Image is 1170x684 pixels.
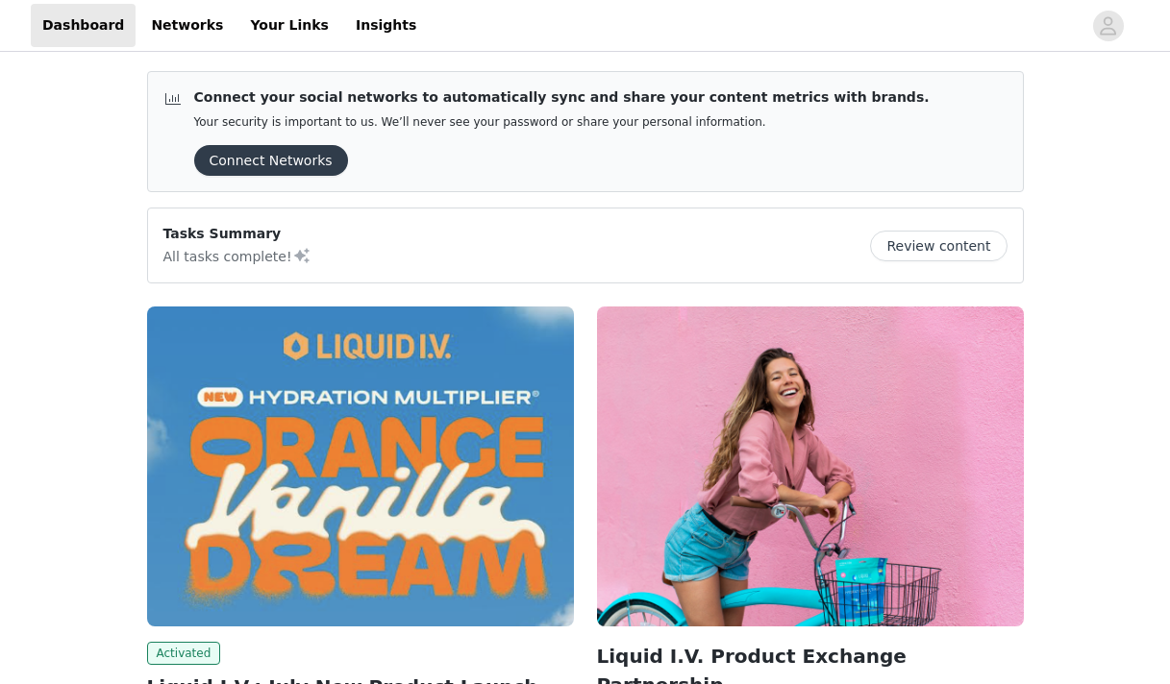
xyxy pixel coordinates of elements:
[1099,11,1117,41] div: avatar
[238,4,340,47] a: Your Links
[139,4,235,47] a: Networks
[163,224,311,244] p: Tasks Summary
[870,231,1007,261] button: Review content
[147,642,221,665] span: Activated
[31,4,136,47] a: Dashboard
[597,306,1024,626] img: Liquid I.V.
[194,87,930,108] p: Connect your social networks to automatically sync and share your content metrics with brands.
[194,145,348,176] button: Connect Networks
[147,306,574,626] img: Liquid I.V.
[194,115,930,130] p: Your security is important to us. We’ll never see your password or share your personal information.
[163,244,311,267] p: All tasks complete!
[344,4,428,47] a: Insights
